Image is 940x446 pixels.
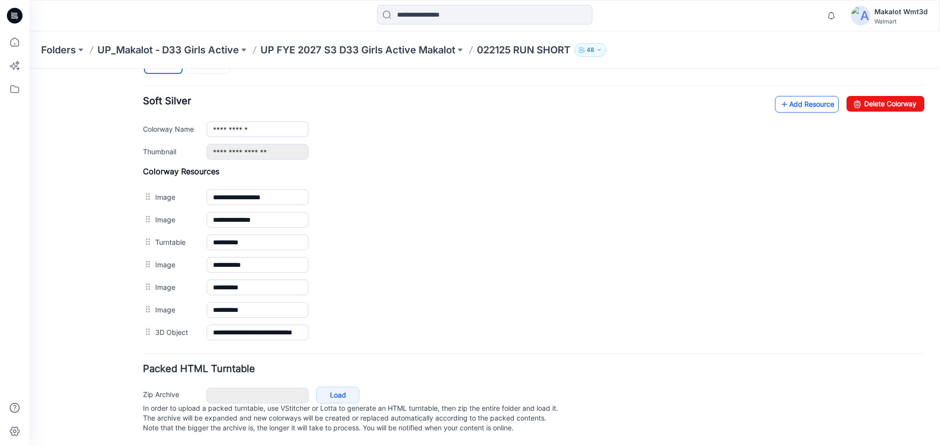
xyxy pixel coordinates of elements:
[114,335,895,364] p: In order to upload a packed turntable, use VStitcher or Lotta to generate an HTML turntable, then...
[851,6,870,25] img: avatar
[477,43,570,57] p: 022125 RUN SHORT
[126,190,167,201] label: Image
[574,43,607,57] button: 48
[874,18,928,25] div: Walmart
[114,320,167,331] label: Zip Archive
[126,168,167,179] label: Turntable
[126,123,167,134] label: Image
[874,6,928,18] div: Makalot Wmt3d
[587,45,594,55] p: 48
[97,43,239,57] a: UP_Makalot - D33 Girls Active
[114,98,895,108] h4: Colorway Resources
[260,43,455,57] a: UP FYE 2027 S3 D33 Girls Active Makalot
[41,43,76,57] a: Folders
[287,318,330,335] a: Load
[114,296,895,305] h4: Packed HTML Turntable
[126,235,167,246] label: Image
[29,69,940,446] iframe: edit-style
[126,145,167,156] label: Image
[114,77,167,88] label: Thumbnail
[126,213,167,224] label: Image
[126,258,167,269] label: 3D Object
